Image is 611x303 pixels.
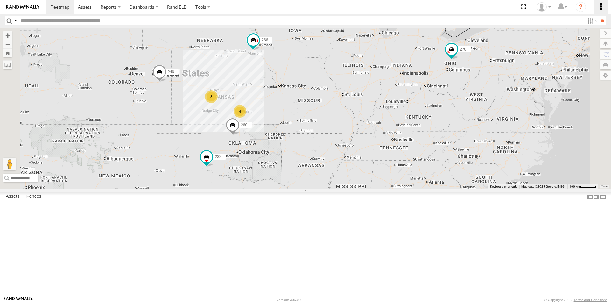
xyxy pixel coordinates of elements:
[601,185,608,188] a: Terms
[13,16,18,25] label: Search Query
[215,155,221,159] span: 232
[535,2,553,12] div: Mary Lewis
[262,38,268,42] span: 266
[585,16,599,25] label: Search Filter Options
[3,49,12,57] button: Zoom Home
[569,185,580,188] span: 100 km
[490,184,517,189] button: Keyboard shortcuts
[544,298,607,302] div: © Copyright 2025 -
[6,5,39,9] img: rand-logo.svg
[277,298,301,302] div: Version: 306.00
[3,60,12,69] label: Measure
[3,192,23,201] label: Assets
[23,192,45,201] label: Fences
[574,298,607,302] a: Terms and Conditions
[460,47,466,52] span: 270
[234,105,246,118] div: 4
[205,90,218,103] div: 3
[3,158,16,170] button: Drag Pegman onto the map to open Street View
[600,192,606,201] label: Hide Summary Table
[521,185,565,188] span: Map data ©2025 Google, INEGI
[576,2,586,12] i: ?
[241,123,247,127] span: 260
[587,192,593,201] label: Dock Summary Table to the Left
[4,297,33,303] a: Visit our Website
[168,70,174,74] span: 246
[567,184,598,189] button: Map Scale: 100 km per 47 pixels
[593,192,600,201] label: Dock Summary Table to the Right
[3,40,12,49] button: Zoom out
[3,31,12,40] button: Zoom in
[600,71,611,80] label: Map Settings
